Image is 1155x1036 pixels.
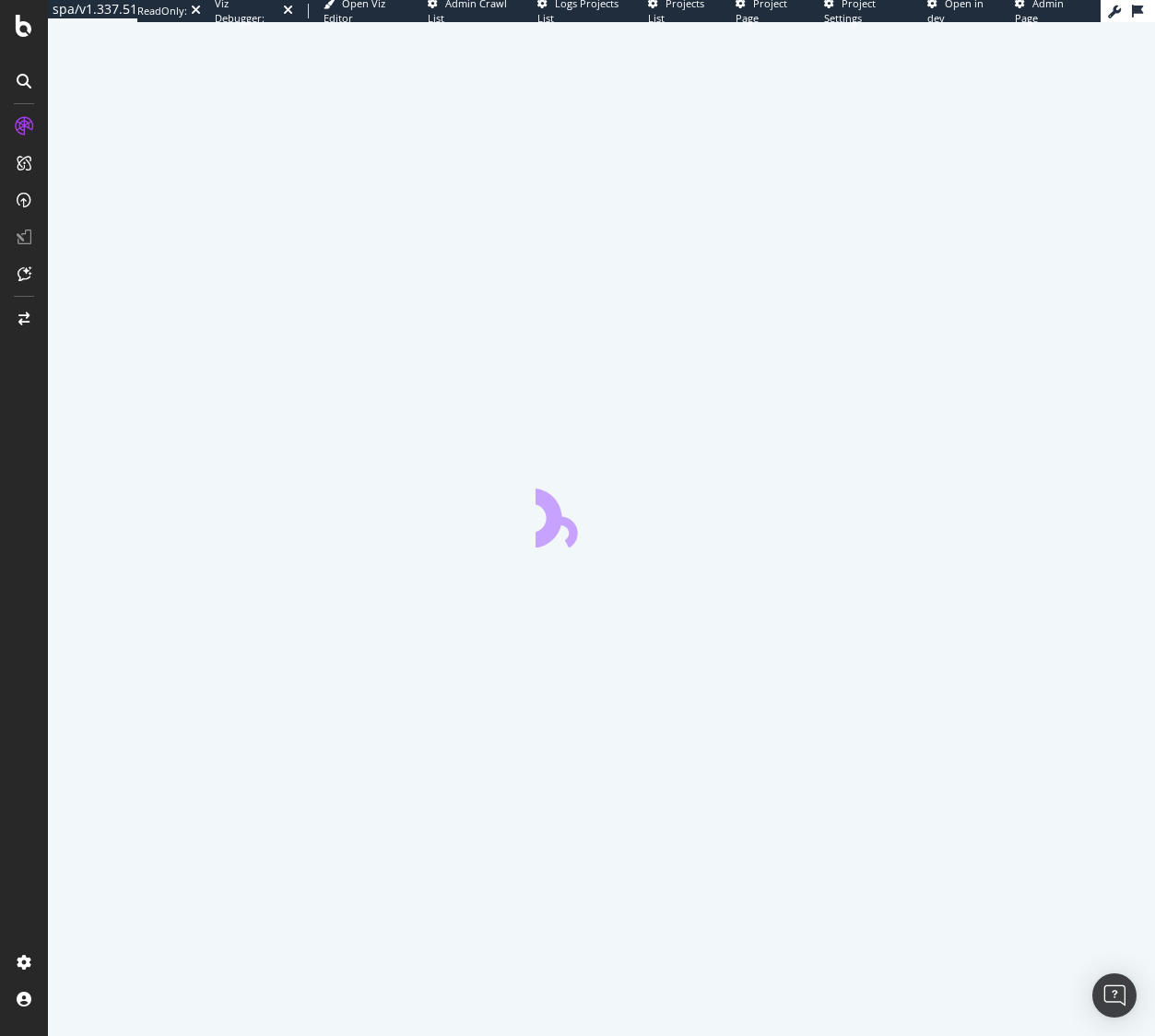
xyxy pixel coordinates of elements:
div: Open Intercom Messenger [1092,973,1137,1018]
div: ReadOnly: [137,4,187,18]
div: animation [536,481,668,547]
